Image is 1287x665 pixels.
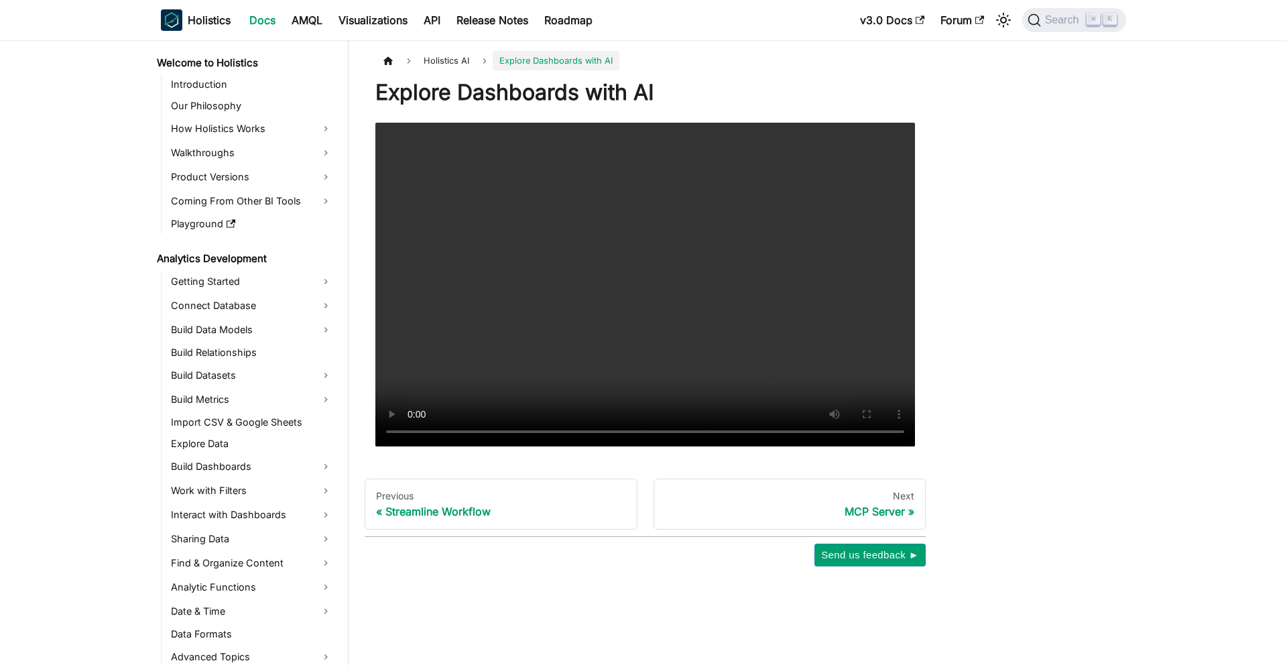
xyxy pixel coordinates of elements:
[241,9,284,31] a: Docs
[167,625,336,644] a: Data Formats
[167,215,336,233] a: Playground
[665,505,915,518] div: MCP Server
[284,9,330,31] a: AMQL
[167,601,336,622] a: Date & Time
[932,9,992,31] a: Forum
[167,365,336,386] a: Build Datasets
[665,490,915,502] div: Next
[1087,13,1100,25] kbd: ⌘
[448,9,536,31] a: Release Notes
[167,271,336,292] a: Getting Started
[417,51,476,70] span: Holistics AI
[167,456,336,477] a: Build Dashboards
[167,295,336,316] a: Connect Database
[167,75,336,94] a: Introduction
[167,480,336,501] a: Work with Filters
[161,9,231,31] a: HolisticsHolistics
[493,51,619,70] span: Explore Dashboards with AI
[416,9,448,31] a: API
[814,544,926,566] button: Send us feedback ►
[365,479,926,530] nav: Docs pages
[365,479,637,530] a: PreviousStreamline Workflow
[167,504,336,526] a: Interact with Dashboards
[147,40,349,665] nav: Docs sidebar
[654,479,926,530] a: NextMCP Server
[167,577,336,598] a: Analytic Functions
[1103,13,1117,25] kbd: K
[1022,8,1126,32] button: Search (Command+K)
[167,97,336,115] a: Our Philosophy
[153,54,336,72] a: Welcome to Holistics
[188,12,231,28] b: Holistics
[375,79,915,106] h1: Explore Dashboards with AI
[167,528,336,550] a: Sharing Data
[167,389,336,410] a: Build Metrics
[167,434,336,453] a: Explore Data
[167,413,336,432] a: Import CSV & Google Sheets
[330,9,416,31] a: Visualizations
[993,9,1014,31] button: Switch between dark and light mode (currently light mode)
[167,142,336,164] a: Walkthroughs
[1041,14,1087,26] span: Search
[167,552,336,574] a: Find & Organize Content
[536,9,601,31] a: Roadmap
[852,9,932,31] a: v3.0 Docs
[153,249,336,268] a: Analytics Development
[161,9,182,31] img: Holistics
[167,166,336,188] a: Product Versions
[167,118,336,139] a: How Holistics Works
[375,123,915,446] video: Your browser does not support embedding video, but you can .
[167,319,336,341] a: Build Data Models
[376,505,626,518] div: Streamline Workflow
[375,51,401,70] a: Home page
[376,490,626,502] div: Previous
[167,343,336,362] a: Build Relationships
[375,51,915,70] nav: Breadcrumbs
[821,546,919,564] span: Send us feedback ►
[167,190,336,212] a: Coming From Other BI Tools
